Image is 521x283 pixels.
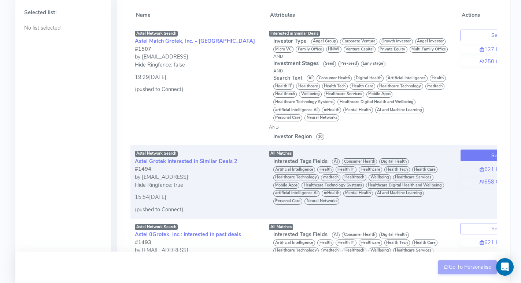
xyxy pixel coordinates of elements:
span: Micro VC [273,46,294,53]
span: Health Care [412,166,438,173]
span: Healthcare Technology [273,248,319,254]
span: Mental Health [343,190,373,197]
div: Hide Ringfence: true [135,181,260,189]
span: Private Equity [378,46,407,53]
span: Healthcare [359,166,383,173]
span: Mobile Apps [273,182,300,189]
span: Wellbeing [369,248,391,254]
div: by [EMAIL_ADDRESS] [135,173,260,181]
span: AI and Machine Learning [375,107,424,113]
span: Healthcare Technology [377,83,423,90]
span: mHealth [322,190,341,197]
span: Astel Network Search [135,224,178,230]
span: Healthcare Technology [273,174,319,181]
span: Investor Type [273,37,307,45]
span: HNWI [326,46,341,53]
span: Digital Health [379,232,409,238]
p: No list selected [24,24,102,32]
div: (pushed to Connect) [135,206,260,214]
span: AI [332,158,340,165]
div: #1493 [135,239,260,247]
span: All Matches [270,224,292,230]
span: Angel Investor [415,38,446,45]
span: Personal Care [273,198,303,204]
span: Healthcare Services [324,91,364,98]
span: Multi Family Office [410,46,448,53]
span: Digital Health [379,158,409,165]
span: Wellbeing [299,91,322,98]
span: Health [317,239,333,246]
span: mHealth [322,107,341,113]
span: Angel Group [311,38,338,45]
th: Attributes [265,6,456,25]
span: Healthcare Technology Systems [273,99,336,105]
div: Hide Ringfence: false [135,61,260,69]
span: Healthcare [296,83,320,90]
span: Health IT [336,166,356,173]
th: Name [130,6,265,25]
span: Health Tech [322,83,348,90]
span: Health IT [273,83,294,90]
span: Artificial Intelligence [273,166,315,173]
span: Health [317,166,333,173]
span: Artificial Intelligence [273,239,315,246]
span: Healthtech [343,174,366,181]
span: Consumer Health [342,158,377,165]
span: Health Tech [384,166,410,173]
span: Seed [323,61,336,67]
span: AI and Machine Learning [375,190,424,197]
div: (pushed to Connect) [135,86,260,94]
span: Venture Capital [344,46,376,53]
span: artificial intelligence AI [273,190,320,197]
div: AND [273,53,452,60]
div: AND [269,124,452,131]
div: 15:54[DATE] [135,189,260,201]
a: Astel 0Grotek, Inc.: Interested in past deals [135,231,241,238]
span: AI [307,75,315,82]
span: Consumer Health [342,232,377,238]
span: Healthcare [359,239,383,246]
span: All Matches [270,151,292,156]
div: Open Intercom Messenger [496,258,514,276]
div: 19:29[DATE] [135,69,260,82]
span: Family Office [296,46,324,53]
span: Growth investor [380,38,413,45]
span: AI [332,232,340,238]
span: Artificial Intelligence [386,75,428,82]
span: Search Text [273,74,302,82]
a: Astel Grotek Interested in Similar Deals 2 [135,158,237,165]
span: Healthcare Technology Systems [302,182,364,189]
span: artificial intelligence AI [273,107,320,113]
span: 10 [316,133,325,140]
span: Interested Tags Fields [273,231,328,238]
span: Digital Health [354,75,384,82]
span: Neural Networks [304,114,339,121]
span: Health IT [336,239,356,246]
div: by [EMAIL_ADDRESS] [135,53,260,61]
span: Healthcare Services [393,248,433,254]
span: Investor Region [273,133,312,140]
span: Pre-seed [338,61,359,67]
span: Astel Network Search [135,151,178,157]
span: Healthtech [343,248,366,254]
span: Neural Networks [304,198,339,204]
span: Health Tech [384,239,410,246]
span: medtech [321,174,340,181]
h5: Selected list: [24,10,102,16]
span: Consumer Health [317,75,352,82]
span: Interested in Similar Deals [270,31,318,36]
div: #1507 [135,45,260,53]
div: #1494 [135,165,260,173]
span: Health Care [350,83,376,90]
span: Healthtech [273,91,297,98]
span: Personal Care [273,114,303,121]
span: Mobile Apps [366,91,393,98]
span: Astel Network Search [135,31,178,37]
span: Interested Tags Fields [273,158,328,165]
span: medtech [321,248,340,254]
div: by [EMAIL_ADDRESS] [135,246,260,254]
span: Healthcare Services [393,174,433,181]
a: Astel Match Grotek, Inc. - [GEOGRAPHIC_DATA] [135,37,255,45]
span: Health [430,75,446,82]
span: medtech [425,83,445,90]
